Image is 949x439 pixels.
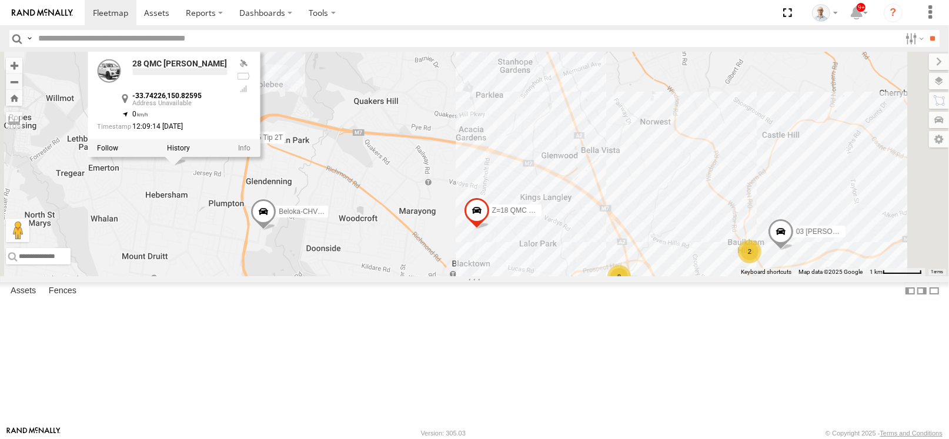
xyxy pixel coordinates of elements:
button: Keyboard shortcuts [741,268,791,276]
span: # 25 Tip 2T [248,133,283,142]
div: Last Event GSM Signal Strength [236,85,250,94]
div: 8 [607,265,631,289]
button: Map Scale: 1 km per 63 pixels [866,268,925,276]
label: Dock Summary Table to the Left [904,282,916,299]
label: Search Filter Options [901,30,926,47]
label: Map Settings [929,131,949,148]
button: Zoom Home [6,90,22,106]
div: 2 [738,240,761,263]
label: Fences [43,283,82,299]
label: Measure [6,112,22,128]
button: Zoom out [6,73,22,90]
label: Realtime tracking of Asset [97,144,118,152]
a: Terms and Conditions [880,430,943,437]
div: Date/time of location update [97,123,227,132]
div: No battery health information received from this device. [236,72,250,81]
strong: 150.82595 [167,91,202,99]
a: Visit our Website [6,427,61,439]
span: Z=18 QMC Written off [492,206,561,215]
span: Beloka-CHV61N [279,207,330,216]
label: Search Query [25,30,34,47]
label: Hide Summary Table [928,282,940,299]
a: View Asset Details [97,59,121,82]
label: Assets [5,283,42,299]
span: 03 [PERSON_NAME] [796,228,864,236]
a: View Asset Details [238,144,250,152]
a: Terms [931,270,944,274]
strong: -33.74226 [132,91,166,99]
div: Version: 305.03 [421,430,466,437]
div: Kurt Byers [808,4,842,22]
button: Drag Pegman onto the map to open Street View [6,219,29,242]
span: 0 [132,110,148,118]
img: rand-logo.svg [12,9,73,17]
label: Dock Summary Table to the Right [916,282,928,299]
a: 28 QMC [PERSON_NAME] [132,58,227,68]
i: ? [884,4,903,22]
div: Valid GPS Fix [236,59,250,68]
label: View Asset History [167,144,190,152]
div: © Copyright 2025 - [826,430,943,437]
button: Zoom in [6,58,22,73]
div: , [132,92,227,106]
span: 1 km [870,269,883,275]
span: Map data ©2025 Google [798,269,863,275]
